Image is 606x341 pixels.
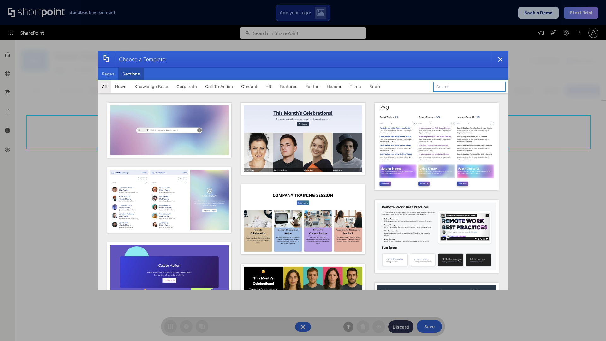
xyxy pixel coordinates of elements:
[237,80,261,93] button: Contact
[98,80,111,93] button: All
[323,80,346,93] button: Header
[172,80,201,93] button: Corporate
[114,51,165,67] div: Choose a Template
[346,80,365,93] button: Team
[433,82,506,92] input: Search
[98,68,118,80] button: Pages
[261,80,276,93] button: HR
[118,68,144,80] button: Sections
[98,51,508,290] div: template selector
[276,80,301,93] button: Features
[365,80,385,93] button: Social
[130,80,172,93] button: Knowledge Base
[574,311,606,341] iframe: Chat Widget
[301,80,323,93] button: Footer
[201,80,237,93] button: Call To Action
[111,80,130,93] button: News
